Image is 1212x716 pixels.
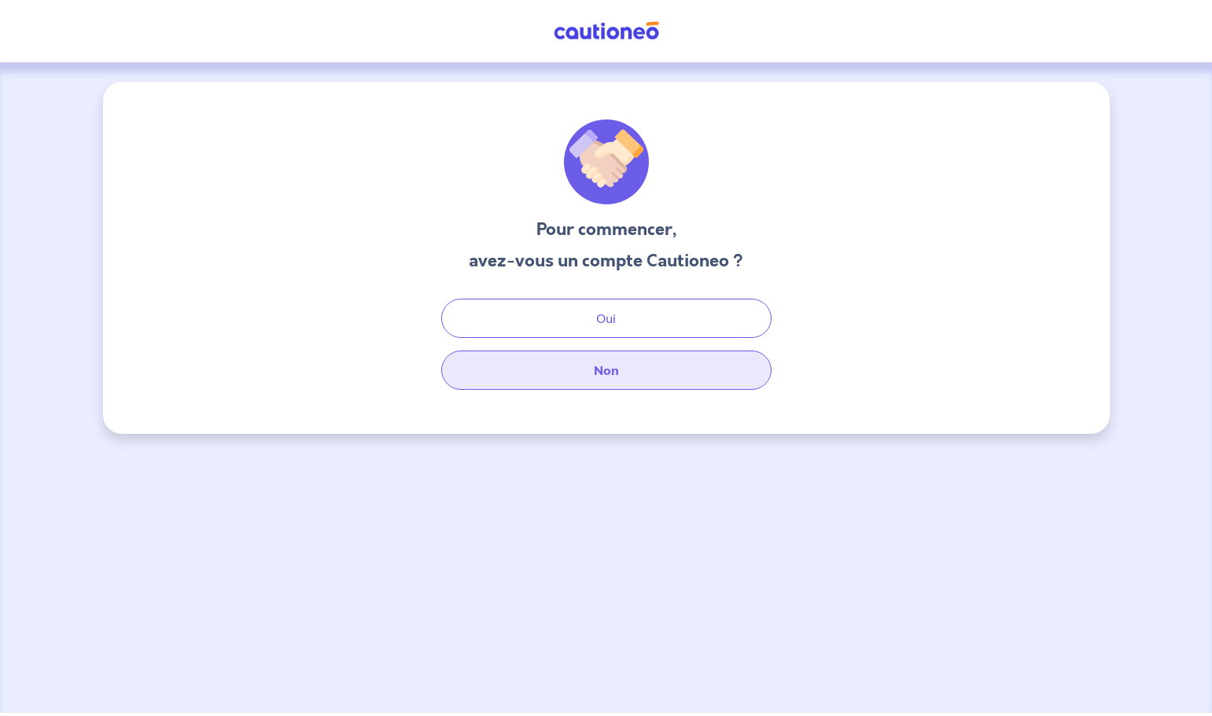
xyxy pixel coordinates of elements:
h3: Pour commencer, [469,217,743,242]
button: Non [441,351,772,390]
img: illu_welcome.svg [564,119,649,204]
button: Oui [441,299,772,338]
img: Cautioneo [547,21,665,41]
h3: avez-vous un compte Cautioneo ? [469,248,743,274]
